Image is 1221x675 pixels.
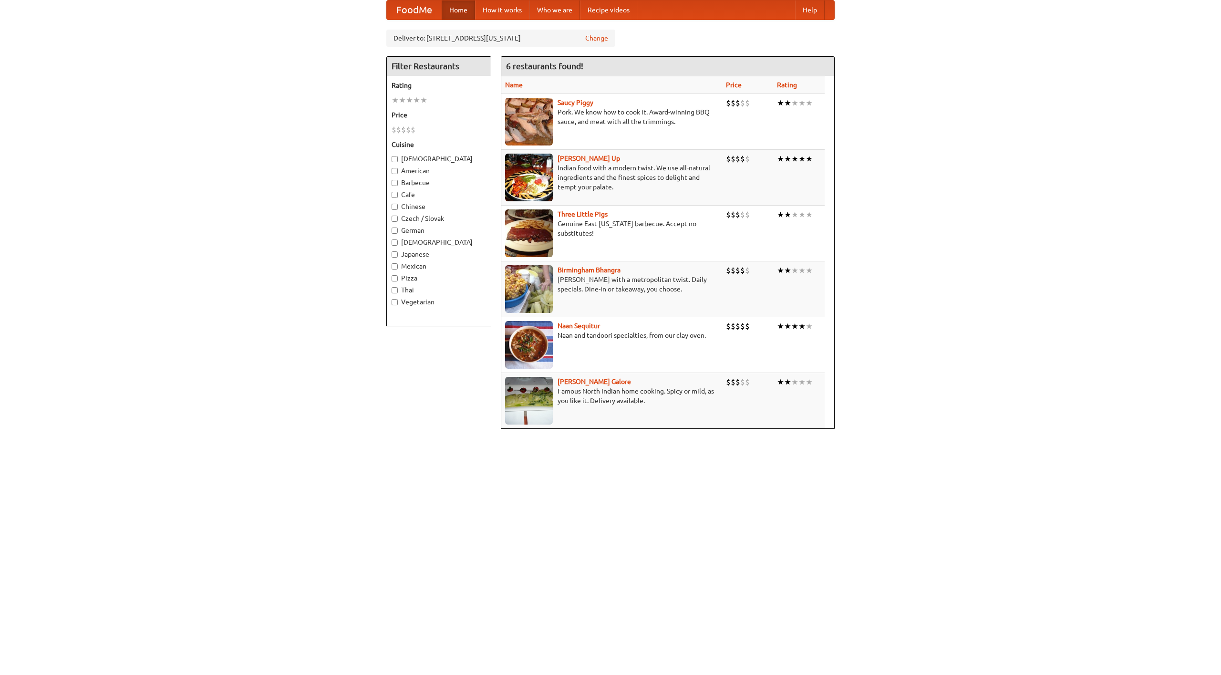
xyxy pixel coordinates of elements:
[798,209,806,220] li: ★
[558,155,620,162] a: [PERSON_NAME] Up
[392,297,486,307] label: Vegetarian
[399,95,406,105] li: ★
[731,98,735,108] li: $
[726,321,731,332] li: $
[745,154,750,164] li: $
[392,202,486,211] label: Chinese
[731,154,735,164] li: $
[392,263,398,270] input: Mexican
[386,30,615,47] div: Deliver to: [STREET_ADDRESS][US_STATE]
[392,125,396,135] li: $
[392,285,486,295] label: Thai
[392,239,398,246] input: [DEMOGRAPHIC_DATA]
[784,154,791,164] li: ★
[505,209,553,257] img: littlepigs.jpg
[791,321,798,332] li: ★
[735,209,740,220] li: $
[806,377,813,387] li: ★
[392,228,398,234] input: German
[392,95,399,105] li: ★
[735,377,740,387] li: $
[726,265,731,276] li: $
[392,178,486,187] label: Barbecue
[420,95,427,105] li: ★
[777,209,784,220] li: ★
[505,386,718,405] p: Famous North Indian home cooking. Spicy or mild, as you like it. Delivery available.
[745,209,750,220] li: $
[806,321,813,332] li: ★
[505,377,553,425] img: currygalore.jpg
[777,265,784,276] li: ★
[791,209,798,220] li: ★
[558,210,608,218] a: Three Little Pigs
[784,265,791,276] li: ★
[558,99,593,106] a: Saucy Piggy
[585,33,608,43] a: Change
[413,95,420,105] li: ★
[392,273,486,283] label: Pizza
[726,154,731,164] li: $
[806,209,813,220] li: ★
[392,140,486,149] h5: Cuisine
[392,168,398,174] input: American
[505,163,718,192] p: Indian food with a modern twist. We use all-natural ingredients and the finest spices to delight ...
[798,377,806,387] li: ★
[392,249,486,259] label: Japanese
[392,251,398,258] input: Japanese
[505,219,718,238] p: Genuine East [US_STATE] barbecue. Accept no substitutes!
[784,98,791,108] li: ★
[392,299,398,305] input: Vegetarian
[558,266,621,274] a: Birmingham Bhangra
[745,377,750,387] li: $
[745,98,750,108] li: $
[726,98,731,108] li: $
[798,265,806,276] li: ★
[726,81,742,89] a: Price
[505,98,553,145] img: saucy.jpg
[580,0,637,20] a: Recipe videos
[784,377,791,387] li: ★
[505,81,523,89] a: Name
[558,378,631,385] a: [PERSON_NAME] Galore
[745,265,750,276] li: $
[411,125,415,135] li: $
[529,0,580,20] a: Who we are
[392,110,486,120] h5: Price
[806,265,813,276] li: ★
[784,321,791,332] li: ★
[777,377,784,387] li: ★
[740,209,745,220] li: $
[806,98,813,108] li: ★
[735,98,740,108] li: $
[392,275,398,281] input: Pizza
[392,261,486,271] label: Mexican
[726,377,731,387] li: $
[791,98,798,108] li: ★
[731,377,735,387] li: $
[392,226,486,235] label: German
[798,98,806,108] li: ★
[777,98,784,108] li: ★
[396,125,401,135] li: $
[406,95,413,105] li: ★
[475,0,529,20] a: How it works
[740,265,745,276] li: $
[806,154,813,164] li: ★
[387,0,442,20] a: FoodMe
[745,321,750,332] li: $
[505,107,718,126] p: Pork. We know how to cook it. Award-winning BBQ sauce, and meat with all the trimmings.
[392,238,486,247] label: [DEMOGRAPHIC_DATA]
[392,190,486,199] label: Cafe
[735,265,740,276] li: $
[392,204,398,210] input: Chinese
[506,62,583,71] ng-pluralize: 6 restaurants found!
[735,321,740,332] li: $
[784,209,791,220] li: ★
[392,154,486,164] label: [DEMOGRAPHIC_DATA]
[392,287,398,293] input: Thai
[505,154,553,201] img: curryup.jpg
